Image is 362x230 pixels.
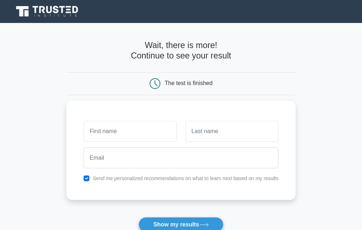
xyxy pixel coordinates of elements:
[66,40,296,60] h4: Wait, there is more! Continue to see your result
[84,121,177,142] input: First name
[185,121,278,142] input: Last name
[165,80,212,86] div: The test is finished
[93,175,278,181] label: Send me personalized recommendations on what to learn next based on my results
[84,147,278,168] input: Email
